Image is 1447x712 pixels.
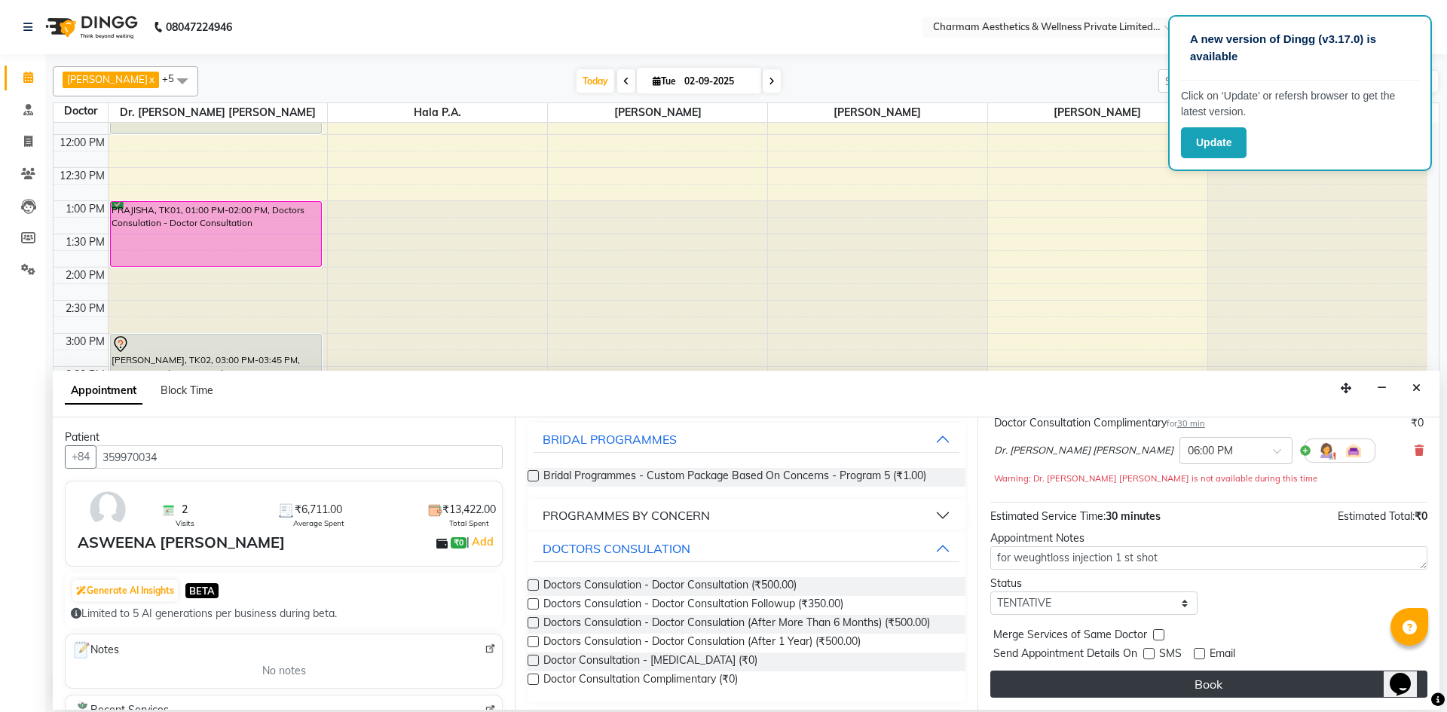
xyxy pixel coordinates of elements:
[1338,509,1415,523] span: Estimated Total:
[111,335,322,382] div: [PERSON_NAME], TK02, 03:00 PM-03:45 PM, Doctor Consultation Complimentary
[1181,88,1419,120] p: Click on ‘Update’ or refersh browser to get the latest version.
[166,6,232,48] b: 08047224946
[548,103,767,122] span: [PERSON_NAME]
[162,72,185,84] span: +5
[63,334,108,350] div: 3:00 PM
[534,502,959,529] button: PROGRAMMES BY CONCERN
[1177,418,1205,429] span: 30 min
[65,445,96,469] button: +84
[680,70,755,93] input: 2025-09-02
[990,530,1427,546] div: Appointment Notes
[63,367,108,383] div: 3:30 PM
[1106,509,1161,523] span: 30 minutes
[38,6,142,48] img: logo
[1415,509,1427,523] span: ₹0
[994,415,1205,431] div: Doctor Consultation Complimentary
[185,583,219,597] span: BETA
[990,671,1427,698] button: Book
[543,596,843,615] span: Doctors Consulation - Doctor Consultation Followup (₹350.00)
[176,518,194,529] span: Visits
[148,73,154,85] a: x
[1406,377,1427,400] button: Close
[543,577,797,596] span: Doctors Consulation - Doctor Consultation (₹500.00)
[470,533,496,551] a: Add
[111,202,322,266] div: PRAJISHA, TK01, 01:00 PM-02:00 PM, Doctors Consulation - Doctor Consultation
[71,606,497,622] div: Limited to 5 AI generations per business during beta.
[293,518,344,529] span: Average Spent
[649,75,680,87] span: Tue
[262,663,306,679] span: No notes
[1181,127,1247,158] button: Update
[534,426,959,453] button: BRIDAL PROGRAMMES
[78,531,285,554] div: ASWEENA [PERSON_NAME]
[994,443,1173,458] span: Dr. [PERSON_NAME] [PERSON_NAME]
[451,537,467,549] span: ₹0
[57,135,108,151] div: 12:00 PM
[543,652,757,671] span: Doctor Consultation - [MEDICAL_DATA] (₹0)
[1159,646,1182,665] span: SMS
[467,533,496,551] span: |
[86,487,130,531] img: avatar
[442,502,496,518] span: ₹13,422.00
[72,580,178,601] button: Generate AI Insights
[1210,646,1235,665] span: Email
[54,103,108,119] div: Doctor
[1317,442,1335,460] img: Hairdresser.png
[1167,418,1205,429] small: for
[67,73,148,85] span: [PERSON_NAME]
[988,103,1207,122] span: [PERSON_NAME]
[1345,442,1363,460] img: Interior.png
[182,502,188,518] span: 2
[1384,652,1432,697] iframe: chat widget
[109,103,328,122] span: Dr. [PERSON_NAME] [PERSON_NAME]
[577,69,614,93] span: Today
[1411,415,1424,431] div: ₹0
[295,502,342,518] span: ₹6,711.00
[449,518,489,529] span: Total Spent
[543,468,926,487] span: Bridal Programmes - Custom Package Based On Concerns - Program 5 (₹1.00)
[994,473,1317,484] small: Warning: Dr. [PERSON_NAME] [PERSON_NAME] is not available during this time
[63,301,108,316] div: 2:30 PM
[993,627,1147,646] span: Merge Services of Same Doctor
[543,506,710,524] div: PROGRAMMES BY CONCERN
[63,201,108,217] div: 1:00 PM
[543,615,930,634] span: Doctors Consulation - Doctor Consulation (After More Than 6 Months) (₹500.00)
[57,168,108,184] div: 12:30 PM
[768,103,987,122] span: [PERSON_NAME]
[1158,69,1290,93] input: Search Appointment
[534,535,959,562] button: DOCTORS CONSULATION
[63,267,108,283] div: 2:00 PM
[65,429,503,445] div: Patient
[72,640,119,660] span: Notes
[65,377,142,405] span: Appointment
[543,430,677,448] div: BRIDAL PROGRAMMES
[993,646,1137,665] span: Send Appointment Details On
[1190,31,1410,65] p: A new version of Dingg (v3.17.0) is available
[990,509,1106,523] span: Estimated Service Time:
[990,576,1198,591] div: Status
[96,445,503,469] input: Search by Name/Mobile/Email/Code
[63,234,108,250] div: 1:30 PM
[543,539,690,558] div: DOCTORS CONSULATION
[161,384,213,397] span: Block Time
[543,634,861,652] span: Doctors Consulation - Doctor Consulation (After 1 Year) (₹500.00)
[328,103,547,122] span: Hala P.A.
[543,671,738,690] span: Doctor Consultation Complimentary (₹0)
